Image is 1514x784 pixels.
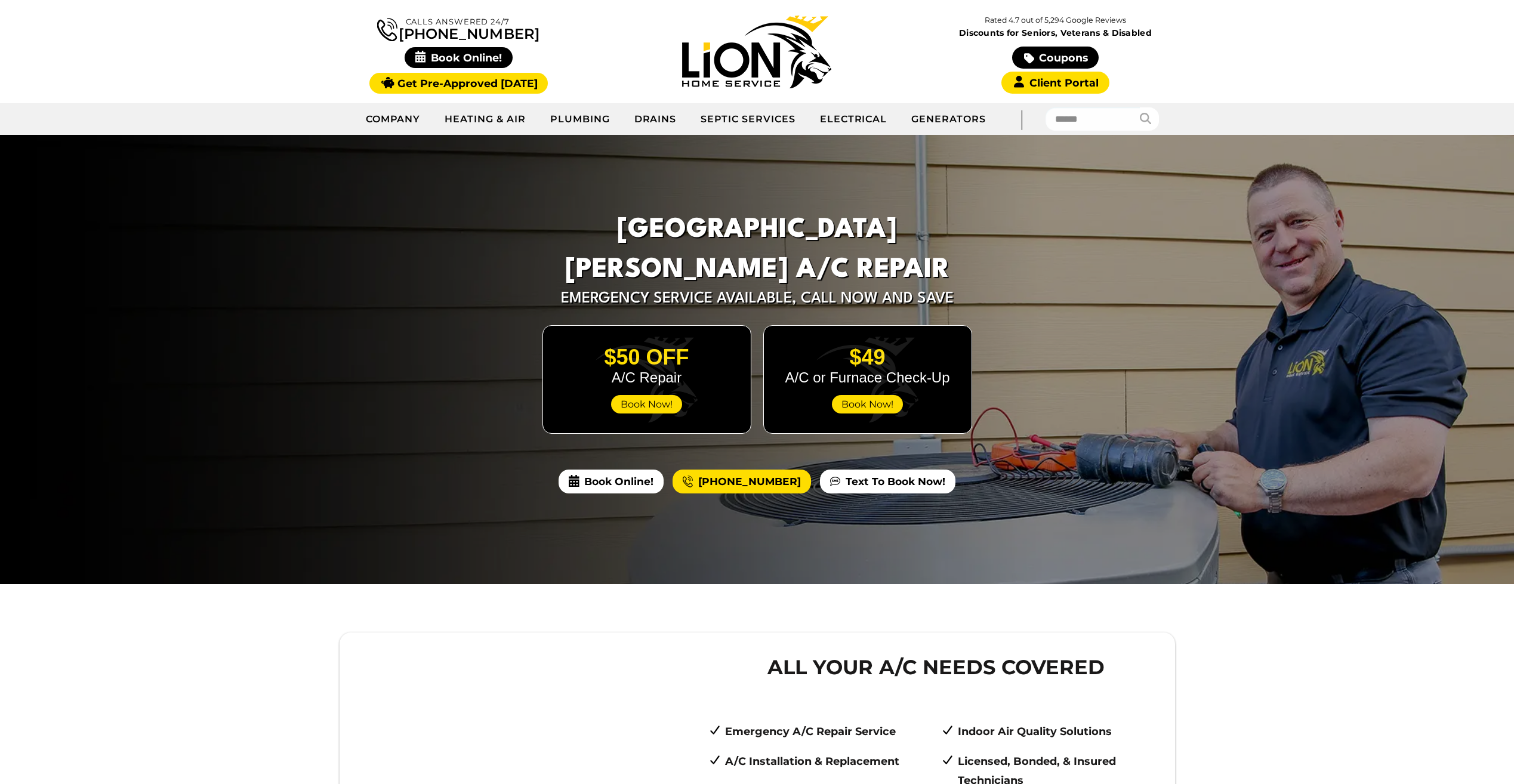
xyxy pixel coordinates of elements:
[725,752,930,771] p: A/C Installation & Replacement
[538,104,622,134] a: Plumbing
[611,395,682,413] span: Book Now!
[540,290,975,308] span: Emergency Service Available, Call Now and Save
[820,470,955,493] a: Text To Book Now!
[899,104,998,134] a: Generators
[909,29,1202,37] span: Discounts for Seniors, Veterans & Disabled
[958,722,1163,741] p: Indoor Air Quality Solutions
[433,104,538,134] a: Heating & Air
[998,103,1046,135] div: |
[405,47,513,68] span: Book Online!
[682,16,831,88] img: Lion Home Service
[377,16,539,41] a: [PHONE_NUMBER]
[673,470,811,493] a: [PHONE_NUMBER]
[689,104,807,134] a: Septic Services
[906,14,1204,27] p: Rated 4.7 out of 5,294 Google Reviews
[808,104,900,134] a: Electrical
[354,104,433,134] a: Company
[540,210,975,308] h1: [GEOGRAPHIC_DATA][PERSON_NAME] A/C Repair
[559,470,664,493] span: Book Online!
[708,652,1164,682] span: All Your A/C Needs Covered
[1001,72,1109,94] a: Client Portal
[622,104,689,134] a: Drains
[1012,47,1098,69] a: Coupons
[369,73,548,94] a: Get Pre-Approved [DATE]
[832,395,903,413] span: Book Now!
[725,722,930,741] p: Emergency A/C Repair Service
